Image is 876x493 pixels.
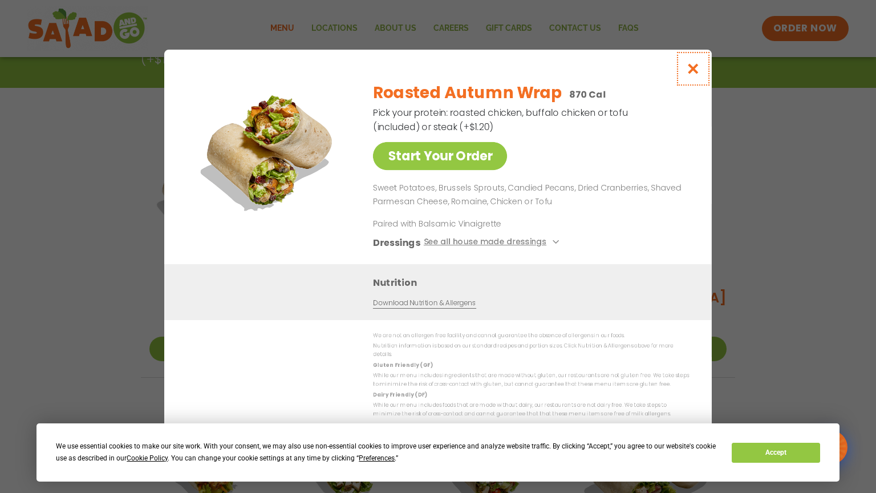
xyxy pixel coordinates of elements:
[373,391,427,398] strong: Dairy Friendly (DF)
[373,276,695,290] h3: Nutrition
[373,106,630,134] p: Pick your protein: roasted chicken, buffalo chicken or tofu (included) or steak (+$1.20)
[373,142,507,170] a: Start Your Order
[373,81,562,105] h2: Roasted Autumn Wrap
[373,371,689,389] p: While our menu includes ingredients that are made without gluten, our restaurants are not gluten ...
[424,236,562,250] button: See all house made dressings
[127,454,168,462] span: Cookie Policy
[190,72,350,232] img: Featured product photo for Roasted Autumn Wrap
[373,236,420,250] h3: Dressings
[373,342,689,359] p: Nutrition information is based on our standard recipes and portion sizes. Click Nutrition & Aller...
[359,454,395,462] span: Preferences
[569,87,606,102] p: 870 Cal
[373,401,689,419] p: While our menu includes foods that are made without dairy, our restaurants are not dairy free. We...
[373,362,432,369] strong: Gluten Friendly (GF)
[56,441,718,464] div: We use essential cookies to make our site work. With your consent, we may also use non-essential ...
[373,332,689,340] p: We are not an allergen free facility and cannot guarantee the absence of allergens in our foods.
[36,423,839,482] div: Cookie Consent Prompt
[675,50,712,88] button: Close modal
[373,298,476,309] a: Download Nutrition & Allergens
[373,181,684,209] p: Sweet Potatoes, Brussels Sprouts, Candied Pecans, Dried Cranberries, Shaved Parmesan Cheese, Roma...
[373,218,584,230] p: Paired with Balsamic Vinaigrette
[732,443,820,463] button: Accept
